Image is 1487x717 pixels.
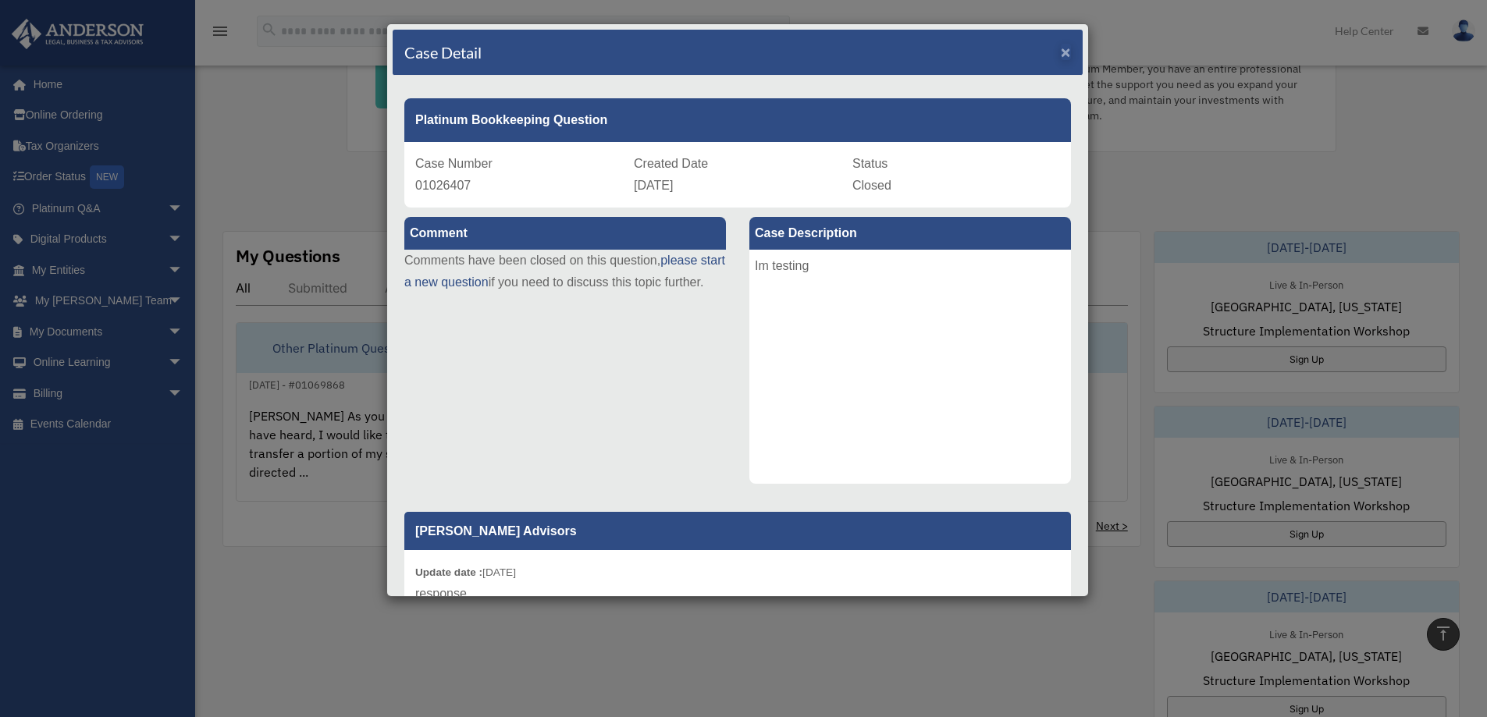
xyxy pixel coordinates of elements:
[1061,43,1071,61] span: ×
[634,179,673,192] span: [DATE]
[852,179,891,192] span: Closed
[404,217,726,250] label: Comment
[415,583,1060,605] p: response
[404,254,725,289] a: please start a new question
[634,157,708,170] span: Created Date
[415,179,471,192] span: 01026407
[404,512,1071,550] p: [PERSON_NAME] Advisors
[404,250,726,293] p: Comments have been closed on this question, if you need to discuss this topic further.
[415,566,516,578] small: [DATE]
[415,566,482,578] b: Update date :
[852,157,888,170] span: Status
[1061,44,1071,60] button: Close
[415,157,493,170] span: Case Number
[749,250,1071,484] div: Im testing
[404,98,1071,142] div: Platinum Bookkeeping Question
[404,41,482,63] h4: Case Detail
[749,217,1071,250] label: Case Description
